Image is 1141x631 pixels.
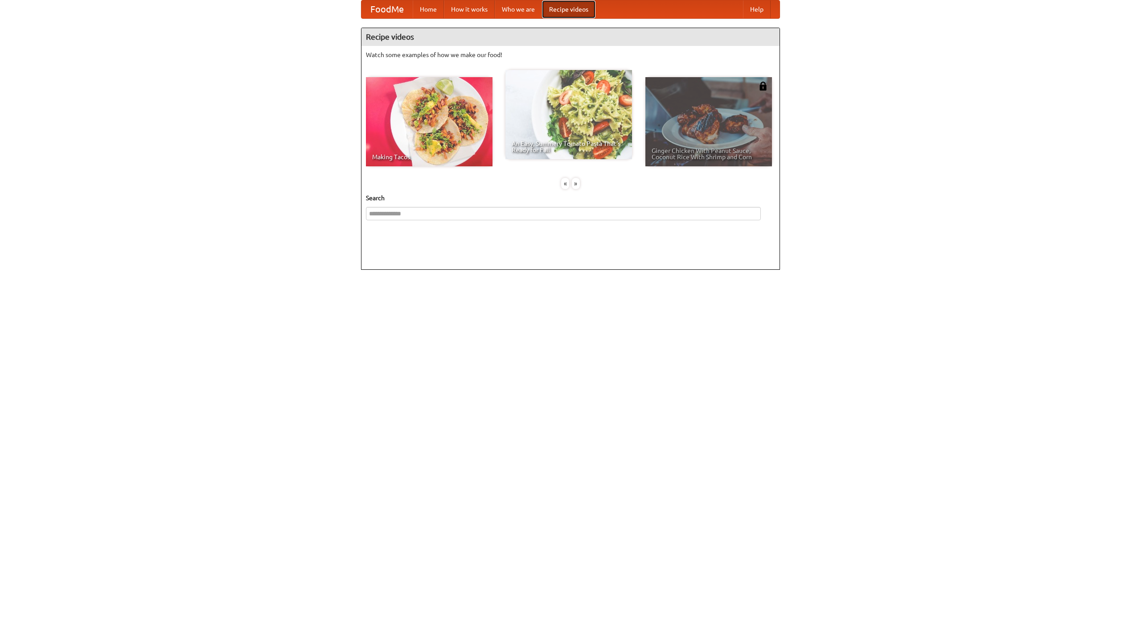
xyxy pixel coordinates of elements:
a: Recipe videos [542,0,595,18]
div: « [561,178,569,189]
span: An Easy, Summery Tomato Pasta That's Ready for Fall [512,140,626,153]
a: Home [413,0,444,18]
div: » [572,178,580,189]
a: Help [743,0,771,18]
a: Who we are [495,0,542,18]
a: Making Tacos [366,77,493,166]
h4: Recipe videos [361,28,780,46]
span: Making Tacos [372,154,486,160]
a: An Easy, Summery Tomato Pasta That's Ready for Fall [505,70,632,159]
img: 483408.png [759,82,768,91]
a: FoodMe [361,0,413,18]
p: Watch some examples of how we make our food! [366,50,775,59]
a: How it works [444,0,495,18]
h5: Search [366,194,775,202]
